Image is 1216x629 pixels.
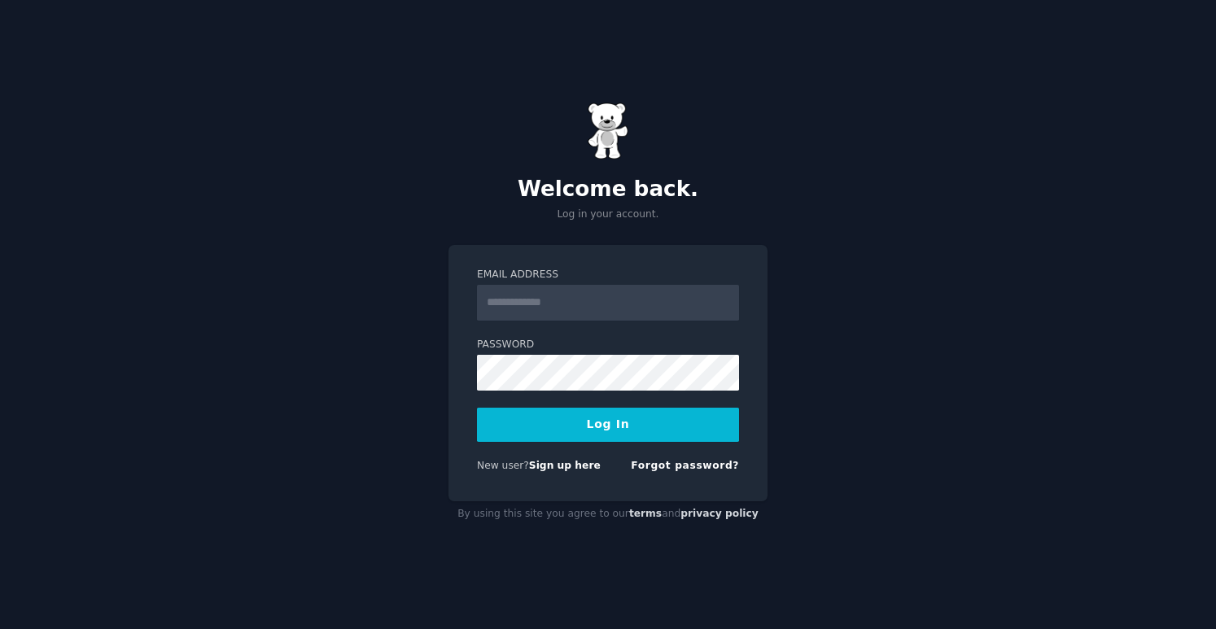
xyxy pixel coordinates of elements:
[477,338,739,352] label: Password
[631,460,739,471] a: Forgot password?
[477,268,739,282] label: Email Address
[629,508,662,519] a: terms
[448,207,768,222] p: Log in your account.
[477,408,739,442] button: Log In
[588,103,628,159] img: Gummy Bear
[448,177,768,203] h2: Welcome back.
[529,460,601,471] a: Sign up here
[448,501,768,527] div: By using this site you agree to our and
[680,508,759,519] a: privacy policy
[477,460,529,471] span: New user?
